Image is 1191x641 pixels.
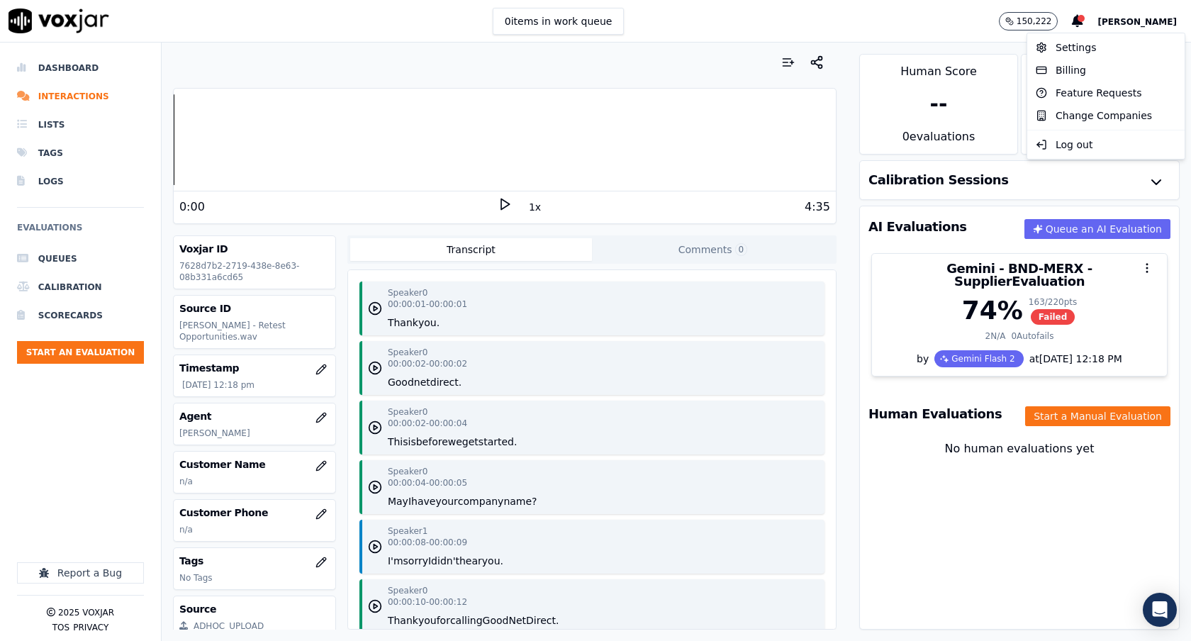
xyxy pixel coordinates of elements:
[179,301,330,316] h3: Source ID
[403,554,428,568] button: sorry
[388,477,467,489] p: 00:00:04 - 00:00:05
[411,494,435,508] button: have
[179,457,330,472] h3: Customer Name
[388,418,467,429] p: 00:00:02 - 00:00:04
[1031,309,1075,325] span: Failed
[17,167,144,196] a: Logs
[388,435,408,449] button: This
[17,341,144,364] button: Start an Evaluation
[1017,16,1052,27] p: 150,222
[179,506,330,520] h3: Customer Phone
[1030,104,1182,127] div: Change Companies
[735,243,748,256] span: 0
[860,128,1017,154] div: 0 evaluation s
[179,476,330,487] p: n/a
[805,199,830,216] div: 4:35
[17,82,144,111] a: Interactions
[430,375,462,389] button: direct.
[17,562,144,584] button: Report a Bug
[9,9,109,33] img: voxjar logo
[503,494,537,508] button: name?
[179,428,330,439] p: [PERSON_NAME]
[388,347,427,358] p: Speaker 0
[17,273,144,301] a: Calibration
[179,260,330,283] p: 7628d7b2-2719-438e-8e63-08b331a6cd65
[388,358,467,369] p: 00:00:02 - 00:00:02
[194,620,264,632] div: ADHOC_UPLOAD
[450,613,483,628] button: calling
[17,111,144,139] a: Lists
[179,409,330,423] h3: Agent
[1025,406,1170,426] button: Start a Manual Evaluation
[388,585,427,596] p: Speaker 0
[860,55,1017,80] div: Human Score
[526,613,559,628] button: Direct.
[388,287,427,299] p: Speaker 0
[408,494,411,508] button: I
[428,554,431,568] button: I
[408,435,416,449] button: is
[1143,593,1177,627] div: Open Intercom Messenger
[179,524,330,535] p: n/a
[462,435,479,449] button: get
[179,199,205,216] div: 0:00
[179,554,330,568] h3: Tags
[58,607,114,618] p: 2025 Voxjar
[872,350,1167,376] div: by
[182,379,330,391] p: [DATE] 12:18 pm
[17,245,144,273] a: Queues
[448,435,462,449] button: we
[17,219,144,245] h6: Evaluations
[1024,352,1122,366] div: at [DATE] 12:18 PM
[388,537,467,548] p: 00:00:08 - 00:00:09
[458,494,504,508] button: company
[1030,133,1182,156] div: Log out
[1027,33,1185,160] div: [PERSON_NAME]
[1030,36,1182,59] div: Settings
[431,554,459,568] button: didn't
[388,554,403,568] button: I'm
[437,613,450,628] button: for
[868,408,1002,420] h3: Human Evaluations
[179,602,330,616] h3: Source
[17,54,144,82] a: Dashboard
[179,320,330,342] p: [PERSON_NAME] - Retest Opportunities.wav
[962,296,1023,325] div: 74 %
[999,12,1058,30] button: 150,222
[179,242,330,256] h3: Voxjar ID
[493,8,625,35] button: 0items in work queue
[73,622,108,633] button: Privacy
[414,375,430,389] button: net
[459,554,482,568] button: hear
[17,139,144,167] a: Tags
[483,613,509,628] button: Good
[592,238,834,261] button: Comments
[388,494,408,508] button: May
[479,435,518,449] button: started.
[418,316,440,330] button: you.
[1024,219,1170,239] button: Queue an AI Evaluation
[871,440,1168,491] div: No human evaluations yet
[1097,13,1191,30] button: [PERSON_NAME]
[1011,330,1053,342] div: 0 Autofails
[179,572,330,584] p: No Tags
[985,330,1006,342] div: 2 N/A
[1030,59,1182,82] div: Billing
[388,466,427,477] p: Speaker 0
[388,525,427,537] p: Speaker 1
[418,613,437,628] button: you
[416,435,448,449] button: before
[1022,128,1179,154] div: 1 evaluation
[1029,296,1077,308] div: 163 / 220 pts
[17,301,144,330] a: Scorecards
[880,262,1158,288] h3: Gemini - BND-MERX - Supplier Evaluation
[934,350,1023,367] div: Gemini Flash 2
[388,406,427,418] p: Speaker 0
[435,494,457,508] button: your
[930,91,948,117] div: --
[1030,82,1182,104] div: Feature Requests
